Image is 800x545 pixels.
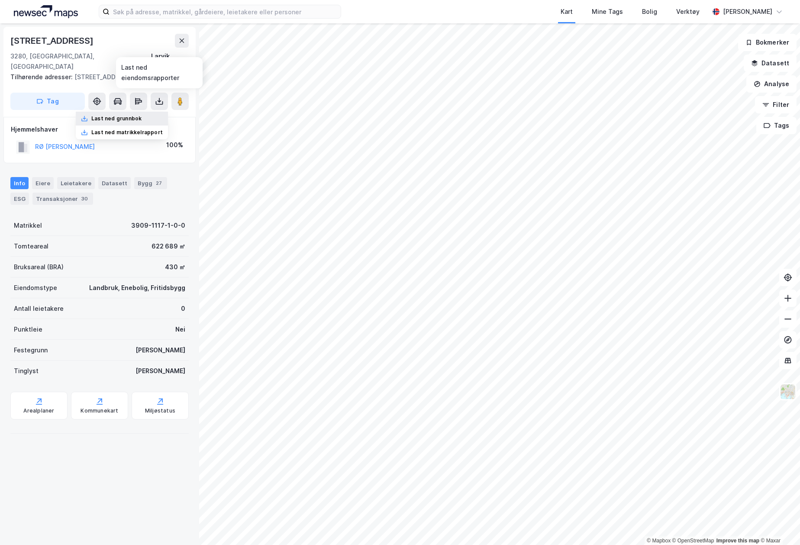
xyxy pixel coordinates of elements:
div: Tinglyst [14,366,39,376]
iframe: Chat Widget [757,503,800,545]
div: 27 [154,179,164,187]
div: Bolig [642,6,657,17]
div: 100% [166,140,183,150]
div: 3280, [GEOGRAPHIC_DATA], [GEOGRAPHIC_DATA] [10,51,151,72]
div: Kart [561,6,573,17]
button: Filter [755,96,797,113]
div: 430 ㎡ [165,262,185,272]
div: Eiendomstype [14,283,57,293]
div: Larvik, 1117/1 [151,51,189,72]
div: Antall leietakere [14,303,64,314]
div: Matrikkel [14,220,42,231]
div: 0 [181,303,185,314]
button: Bokmerker [738,34,797,51]
div: Verktøy [676,6,700,17]
div: Mine Tags [592,6,623,17]
button: Datasett [744,55,797,72]
div: Arealplaner [23,407,54,414]
div: Bygg [134,177,167,189]
div: Eiere [32,177,54,189]
div: Datasett [98,177,131,189]
span: Tilhørende adresser: [10,73,74,81]
a: Mapbox [647,538,671,544]
div: [PERSON_NAME] [135,345,185,355]
div: 622 689 ㎡ [152,241,185,252]
div: 30 [80,194,90,203]
div: Info [10,177,29,189]
div: Last ned matrikkelrapport [91,129,163,136]
div: [PERSON_NAME] [135,366,185,376]
input: Søk på adresse, matrikkel, gårdeiere, leietakere eller personer [110,5,341,18]
a: OpenStreetMap [672,538,714,544]
div: [STREET_ADDRESS] [10,34,95,48]
img: Z [780,384,796,400]
button: Tags [756,117,797,134]
a: Improve this map [716,538,759,544]
div: Transaksjoner [32,193,93,205]
button: Analyse [746,75,797,93]
div: Tomteareal [14,241,48,252]
div: Landbruk, Enebolig, Fritidsbygg [89,283,185,293]
div: Hjemmelshaver [11,124,188,135]
div: Kontrollprogram for chat [757,503,800,545]
div: ESG [10,193,29,205]
div: Miljøstatus [145,407,175,414]
div: [PERSON_NAME] [723,6,772,17]
button: Tag [10,93,85,110]
div: Kommunekart [81,407,118,414]
div: 3909-1117-1-0-0 [131,220,185,231]
div: [STREET_ADDRESS] [10,72,182,82]
div: Festegrunn [14,345,48,355]
div: Punktleie [14,324,42,335]
div: Leietakere [57,177,95,189]
div: Bruksareal (BRA) [14,262,64,272]
div: Last ned grunnbok [91,115,142,122]
div: Nei [175,324,185,335]
img: logo.a4113a55bc3d86da70a041830d287a7e.svg [14,5,78,18]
